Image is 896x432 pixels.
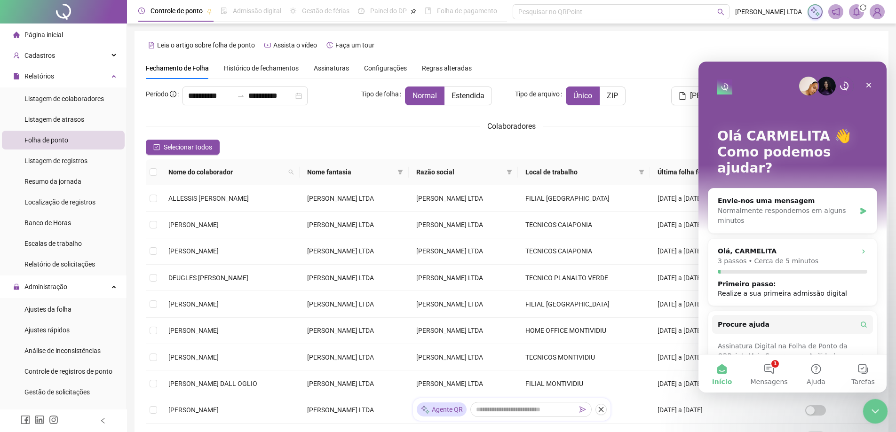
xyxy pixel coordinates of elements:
[810,7,820,17] img: sparkle-icon.fc2bf0ac1784a2077858766a79e2daf3.svg
[650,397,753,424] td: [DATE] a [DATE]
[409,318,518,344] td: [PERSON_NAME] LTDA
[335,41,374,49] span: Faça um tour
[650,265,753,291] td: [DATE] a [DATE]
[679,92,686,100] span: file
[518,291,650,317] td: FILIAL [GEOGRAPHIC_DATA]
[300,291,409,317] td: [PERSON_NAME] LTDA
[690,90,746,102] span: [PERSON_NAME]
[422,65,472,71] span: Regras alteradas
[24,157,87,165] span: Listagem de registros
[21,415,30,424] span: facebook
[24,198,95,206] span: Localização de registros
[515,89,560,99] span: Tipo de arquivo
[49,415,58,424] span: instagram
[314,65,349,71] span: Assinaturas
[852,8,861,16] span: bell
[411,8,416,14] span: pushpin
[361,89,399,99] span: Tipo de folha
[870,5,884,19] img: 81186
[326,42,333,48] span: history
[650,344,753,370] td: [DATE] a [DATE]
[264,42,271,48] span: youtube
[290,8,296,14] span: sun
[452,91,484,100] span: Estendida
[409,397,518,424] td: [PERSON_NAME] LTDA
[637,165,646,179] span: filter
[505,165,514,179] span: filter
[100,417,106,424] span: left
[24,52,55,59] span: Cadastros
[598,406,604,413] span: close
[300,370,409,397] td: [PERSON_NAME] LTDA
[370,7,407,15] span: Painel do DP
[151,7,203,15] span: Controle de ponto
[146,140,220,155] button: Selecionar todos
[698,62,887,393] iframe: Intercom live chat
[307,167,394,177] span: Nome fantasia
[24,260,95,268] span: Relatório de solicitações
[607,91,618,100] span: ZIP
[153,144,160,150] span: check-square
[286,165,296,179] span: search
[24,368,112,375] span: Controle de registros de ponto
[24,283,67,291] span: Administração
[168,274,248,282] span: DEUGLES [PERSON_NAME]
[358,8,365,14] span: dashboard
[302,7,349,15] span: Gestão de férias
[24,240,82,247] span: Escalas de trabalho
[579,406,586,413] span: send
[650,185,753,212] td: [DATE] a [DATE]
[300,344,409,370] td: [PERSON_NAME] LTDA
[409,238,518,265] td: [PERSON_NAME] LTDA
[13,31,20,38] span: home
[409,344,518,370] td: [PERSON_NAME] LTDA
[24,178,81,185] span: Resumo da jornada
[650,291,753,317] td: [DATE] a [DATE]
[487,122,536,131] span: Colaboradores
[13,73,20,79] span: file
[24,388,90,396] span: Gestão de solicitações
[639,169,644,175] span: filter
[24,306,71,313] span: Ajustes da folha
[146,64,209,72] span: Fechamento de Folha
[650,238,753,265] td: [DATE] a [DATE]
[168,406,219,414] span: [PERSON_NAME]
[164,142,212,152] span: Selecionar todos
[420,405,430,415] img: sparkle-icon.fc2bf0ac1784a2077858766a79e2daf3.svg
[168,353,219,361] span: [PERSON_NAME]
[24,31,63,39] span: Página inicial
[273,41,317,49] span: Assista o vídeo
[24,326,70,334] span: Ajustes rápidos
[650,318,753,344] td: [DATE] a [DATE]
[518,318,650,344] td: HOME OFFICE MONTIVIDIU
[573,91,592,100] span: Único
[518,185,650,212] td: FILIAL [GEOGRAPHIC_DATA]
[396,165,405,179] span: filter
[671,86,754,105] button: [PERSON_NAME]
[518,212,650,238] td: TECNICOS CAIAPONIA
[300,265,409,291] td: [PERSON_NAME] LTDA
[518,370,650,397] td: FILIAL MONTIVIDIU
[416,167,503,177] span: Razão social
[288,169,294,175] span: search
[425,8,431,14] span: book
[24,409,60,416] span: Ocorrências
